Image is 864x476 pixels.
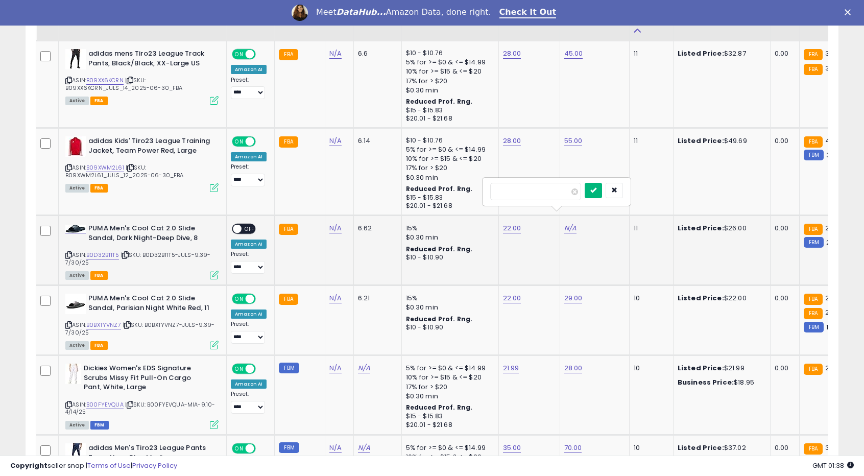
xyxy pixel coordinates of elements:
[406,373,491,382] div: 10% for >= $15 & <= $20
[564,363,583,373] a: 28.00
[233,365,246,373] span: ON
[87,461,131,470] a: Terms of Use
[358,49,394,58] div: 6.6
[406,364,491,373] div: 5% for >= $0 & <= $14.99
[826,237,832,247] span: 21
[86,163,124,172] a: B09XWM2L61
[678,443,762,453] div: $37.02
[804,49,823,60] small: FBA
[231,310,267,319] div: Amazon AI
[279,294,298,305] small: FBA
[406,253,491,262] div: $10 - $10.90
[88,294,212,315] b: PUMA Men's Cool Cat 2.0 Slide Sandal, Parisian Night White Red, 11
[564,443,582,453] a: 70.00
[678,49,724,58] b: Listed Price:
[634,224,665,233] div: 11
[678,363,724,373] b: Listed Price:
[65,76,183,91] span: | SKU: B09XX6KCRN_JULS_14_2025-06-30_FBA
[634,294,665,303] div: 10
[804,294,823,305] small: FBA
[406,245,473,253] b: Reduced Prof. Rng.
[678,294,762,303] div: $22.00
[634,443,665,453] div: 10
[775,224,791,233] div: 0.00
[503,363,519,373] a: 21.99
[231,240,267,249] div: Amazon AI
[406,184,473,193] b: Reduced Prof. Rng.
[358,363,370,373] a: N/A
[90,421,109,430] span: FBM
[65,136,219,191] div: ASIN:
[65,443,86,464] img: 31QWLbRfBSL._SL40_.jpg
[279,442,299,453] small: FBM
[825,49,843,58] span: 32.87
[503,443,521,453] a: 35.00
[825,63,844,73] span: 33.52
[86,251,119,259] a: B0D32BT1T5
[90,341,108,350] span: FBA
[406,443,491,453] div: 5% for >= $0 & <= $14.99
[406,154,491,163] div: 10% for >= $15 & <= $20
[406,97,473,106] b: Reduced Prof. Rng.
[406,202,491,210] div: $20.01 - $21.68
[406,145,491,154] div: 5% for >= $0 & <= $14.99
[279,363,299,373] small: FBM
[406,114,491,123] div: $20.01 - $21.68
[406,233,491,242] div: $0.30 min
[88,49,212,70] b: adidas mens Tiro23 League Track Pants, Black/Black, XX-Large US
[86,76,124,85] a: B09XX6KCRN
[231,65,267,74] div: Amazon AI
[329,293,342,303] a: N/A
[231,251,267,274] div: Preset:
[503,223,521,233] a: 22.00
[406,86,491,95] div: $0.30 min
[406,392,491,401] div: $0.30 min
[564,49,583,59] a: 45.00
[678,49,762,58] div: $32.87
[254,295,271,303] span: OFF
[88,443,212,465] b: adidas Men's Tiro23 League Pants Team Navy Blue Medium
[804,308,823,319] small: FBA
[233,295,246,303] span: ON
[804,322,824,332] small: FBM
[678,136,724,146] b: Listed Price:
[804,64,823,75] small: FBA
[775,364,791,373] div: 0.00
[84,364,208,395] b: Dickies Women's EDS Signature Scrubs Missy Fit Pull-On Cargo Pant, White, Large
[254,137,271,146] span: OFF
[804,136,823,148] small: FBA
[132,461,177,470] a: Privacy Policy
[406,163,491,173] div: 17% for > $20
[90,97,108,105] span: FBA
[406,106,491,115] div: $15 - $15.83
[329,363,342,373] a: N/A
[825,223,842,233] span: 24.12
[231,77,267,100] div: Preset:
[825,363,843,373] span: 20.79
[678,364,762,373] div: $21.99
[65,321,215,336] span: | SKU: B0BXTYVNZ7-JULS-9.39-7/30/25
[406,403,473,412] b: Reduced Prof. Rng.
[65,294,219,348] div: ASIN:
[804,224,823,235] small: FBA
[406,77,491,86] div: 17% for > $20
[564,136,583,146] a: 55.00
[826,322,843,332] span: 19.95
[406,194,491,202] div: $15 - $15.83
[634,136,665,146] div: 11
[678,224,762,233] div: $26.00
[279,49,298,60] small: FBA
[775,136,791,146] div: 0.00
[65,136,86,157] img: 41hux7SP0RL._SL40_.jpg
[678,223,724,233] b: Listed Price:
[812,461,854,470] span: 2025-08-26 01:38 GMT
[279,224,298,235] small: FBA
[233,444,246,453] span: ON
[65,400,215,416] span: | SKU: B00FYEVQUA-MIA-9.10-4/14/25
[634,49,665,58] div: 11
[65,163,184,179] span: | SKU: B09XWM2L61_JULS_12_2025-06-30_FBA
[564,223,577,233] a: N/A
[406,303,491,312] div: $0.30 min
[634,364,665,373] div: 10
[65,364,81,384] img: 31ohmuGadlS._SL40_.jpg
